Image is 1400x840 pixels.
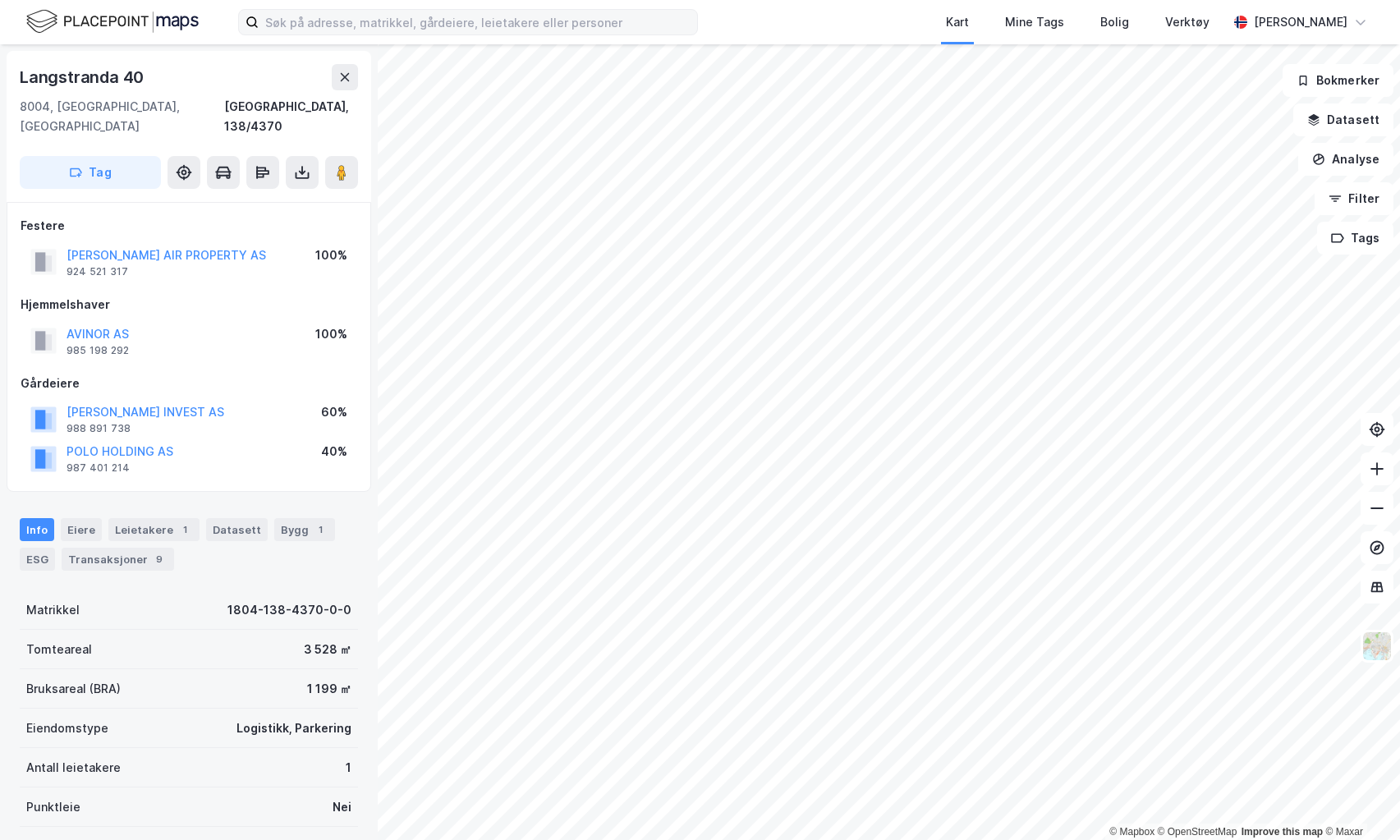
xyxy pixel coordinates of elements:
[26,679,121,699] div: Bruksareal (BRA)
[1109,826,1154,838] a: Mapbox
[321,442,347,461] div: 40%
[26,640,92,659] div: Tomteareal
[1293,103,1393,136] button: Datasett
[108,518,200,541] div: Leietakere
[20,518,54,541] div: Info
[67,422,131,435] div: 988 891 738
[26,797,80,817] div: Punktleie
[21,216,357,236] div: Festere
[315,246,347,265] div: 100%
[1242,826,1323,838] a: Improve this map
[1298,143,1393,176] button: Analyse
[312,521,328,538] div: 1
[21,374,357,393] div: Gårdeiere
[20,97,224,136] div: 8004, [GEOGRAPHIC_DATA], [GEOGRAPHIC_DATA]
[1318,761,1400,840] div: Kontrollprogram for chat
[1005,12,1064,32] div: Mine Tags
[274,518,335,541] div: Bygg
[151,551,168,567] div: 9
[1318,761,1400,840] iframe: Chat Widget
[1361,631,1393,662] img: Z
[26,758,121,778] div: Antall leietakere
[67,265,128,278] div: 924 521 317
[236,718,351,738] div: Logistikk, Parkering
[26,718,108,738] div: Eiendomstype
[20,548,55,571] div: ESG
[227,600,351,620] div: 1804-138-4370-0-0
[26,7,199,36] img: logo.f888ab2527a4732fd821a326f86c7f29.svg
[1165,12,1210,32] div: Verktøy
[62,548,174,571] div: Transaksjoner
[315,324,347,344] div: 100%
[26,600,80,620] div: Matrikkel
[206,518,268,541] div: Datasett
[67,461,130,475] div: 987 401 214
[1100,12,1129,32] div: Bolig
[307,679,351,699] div: 1 199 ㎡
[1317,222,1393,255] button: Tags
[20,64,147,90] div: Langstranda 40
[346,758,351,778] div: 1
[61,518,102,541] div: Eiere
[1254,12,1347,32] div: [PERSON_NAME]
[333,797,351,817] div: Nei
[1283,64,1393,97] button: Bokmerker
[259,10,697,34] input: Søk på adresse, matrikkel, gårdeiere, leietakere eller personer
[21,295,357,314] div: Hjemmelshaver
[946,12,969,32] div: Kart
[1315,182,1393,215] button: Filter
[67,344,129,357] div: 985 198 292
[224,97,358,136] div: [GEOGRAPHIC_DATA], 138/4370
[177,521,193,538] div: 1
[1158,826,1237,838] a: OpenStreetMap
[304,640,351,659] div: 3 528 ㎡
[321,402,347,422] div: 60%
[20,156,161,189] button: Tag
